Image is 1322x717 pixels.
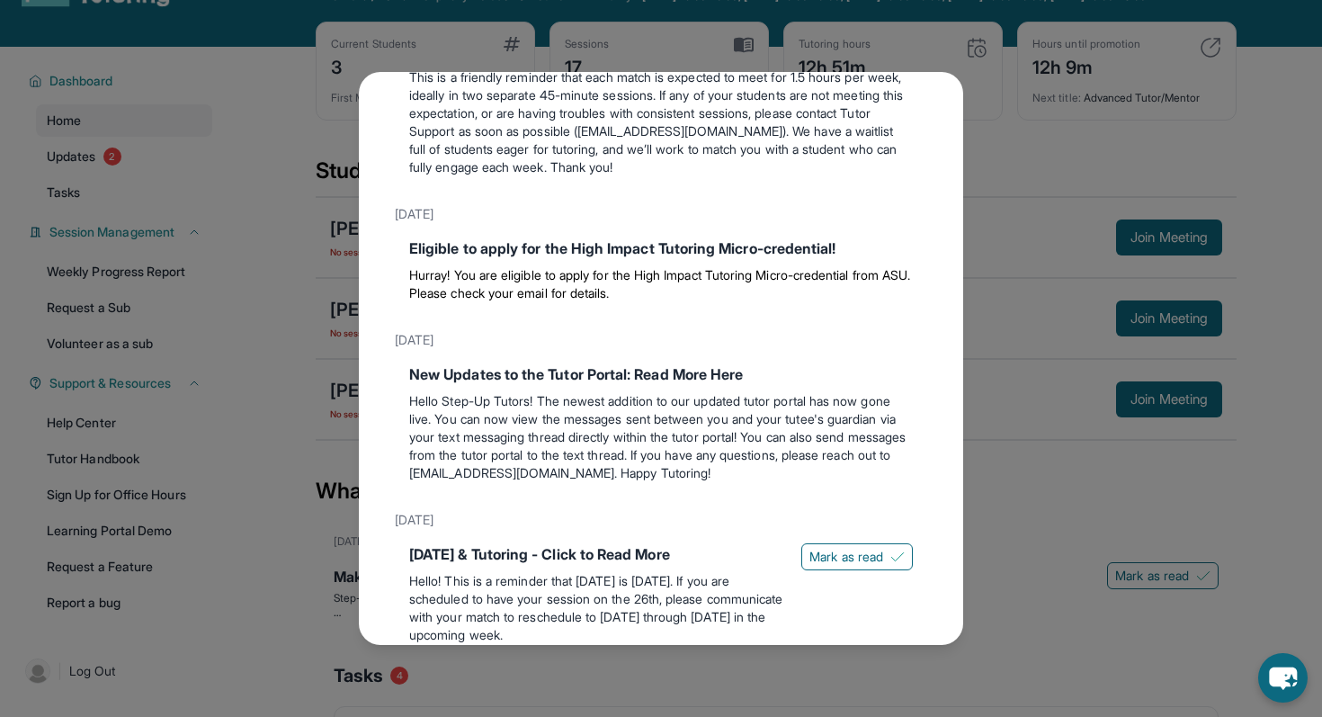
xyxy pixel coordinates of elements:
div: [DATE] [395,504,927,536]
div: [DATE] [395,324,927,356]
p: Hello! This is a reminder that [DATE] is [DATE]. If you are scheduled to have your session on the... [409,572,787,644]
span: Hurray! You are eligible to apply for the High Impact Tutoring Micro-credential from ASU. Please ... [409,267,910,300]
div: [DATE] [395,198,927,230]
p: This is a friendly reminder that each match is expected to meet for 1.5 hours per week, ideally i... [409,68,913,176]
img: Mark as read [890,550,905,564]
div: [DATE] & Tutoring - Click to Read More [409,543,787,565]
div: New Updates to the Tutor Portal: Read More Here [409,363,913,385]
button: Mark as read [801,543,913,570]
button: chat-button [1258,653,1308,703]
div: Eligible to apply for the High Impact Tutoring Micro-credential! [409,238,913,259]
p: Hello Step-Up Tutors! The newest addition to our updated tutor portal has now gone live. You can ... [409,392,913,482]
span: Mark as read [809,548,883,566]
